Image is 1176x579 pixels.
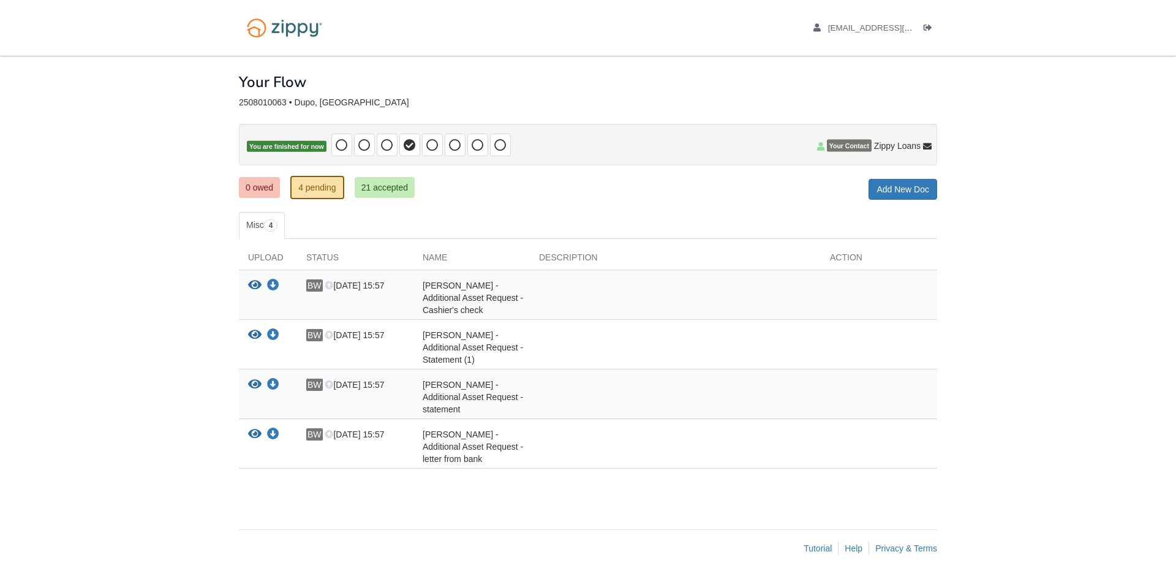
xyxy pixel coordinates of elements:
div: Name [413,251,530,270]
a: Add New Doc [869,179,937,200]
span: 4 [264,219,278,232]
span: [PERSON_NAME] - Additional Asset Request - Cashier's check [423,281,523,315]
div: Status [297,251,413,270]
span: BW [306,329,323,341]
span: [DATE] 15:57 [325,281,384,290]
span: [PERSON_NAME] - Additional Asset Request - statement [423,380,523,414]
a: Log out [924,23,937,36]
a: Tutorial [804,543,832,553]
a: Download Benjamin Wuelling - Additional Asset Request - Cashier's check [267,281,279,291]
span: [DATE] 15:57 [325,330,384,340]
a: Misc [239,212,285,239]
span: BW [306,379,323,391]
span: BW [306,428,323,441]
span: [PERSON_NAME] - Additional Asset Request - Statement (1) [423,330,523,365]
a: Help [845,543,862,553]
span: BW [306,279,323,292]
span: [DATE] 15:57 [325,430,384,439]
button: View Benjamin Wuelling - Additional Asset Request - Statement (1) [248,329,262,342]
div: 2508010063 • Dupo, [GEOGRAPHIC_DATA] [239,97,937,108]
a: Privacy & Terms [875,543,937,553]
span: Zippy Loans [874,140,921,152]
a: 4 pending [290,176,344,199]
span: You are finished for now [247,141,326,153]
button: View Benjamin Wuelling - Additional Asset Request - Cashier's check [248,279,262,292]
a: 0 owed [239,177,280,198]
span: Your Contact [827,140,872,152]
div: Description [530,251,821,270]
button: View Benjamin Wuelling - Additional Asset Request - letter from bank [248,428,262,441]
div: Action [821,251,937,270]
a: edit profile [813,23,968,36]
a: 21 accepted [355,177,415,198]
h1: Your Flow [239,74,306,90]
a: Download Benjamin Wuelling - Additional Asset Request - statement [267,380,279,390]
img: Logo [239,12,330,44]
button: View Benjamin Wuelling - Additional Asset Request - statement [248,379,262,392]
span: [PERSON_NAME] - Additional Asset Request - letter from bank [423,430,523,464]
div: Upload [239,251,297,270]
a: Download Benjamin Wuelling - Additional Asset Request - Statement (1) [267,331,279,341]
a: Download Benjamin Wuelling - Additional Asset Request - letter from bank [267,430,279,440]
span: benjaminwuelling@gmail.com [828,23,968,32]
span: [DATE] 15:57 [325,380,384,390]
